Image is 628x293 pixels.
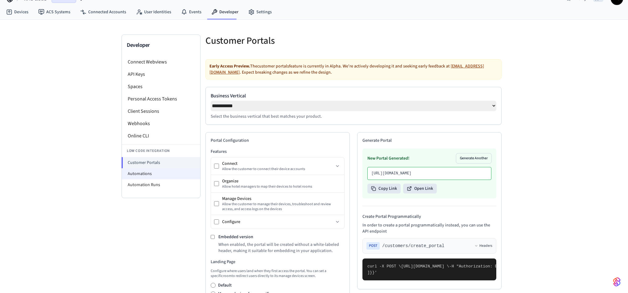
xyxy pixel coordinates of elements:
[222,196,341,202] div: Manage Devices
[218,234,253,240] label: Embedded version
[449,264,564,269] span: -H "Authorization: Bearer seam_api_key_123456" \
[122,56,200,68] li: Connect Webviews
[209,63,250,69] strong: Early Access Preview.
[362,214,496,220] h4: Create Portal Programmatically
[176,6,206,18] a: Events
[367,155,409,161] h3: New Portal Generated!
[222,178,341,184] div: Organize
[209,63,484,75] a: [EMAIL_ADDRESS][DOMAIN_NAME]
[401,264,449,269] span: [URL][DOMAIN_NAME] \
[362,222,496,234] p: In order to create a portal programmatically instead, you can use the API endpoint
[218,242,345,254] p: When enabled, the portal will be created without a white-labeled header, making it suitable for e...
[222,219,334,225] div: Configure
[367,270,370,275] span: ]
[122,179,200,190] li: Automation Runs
[474,243,492,248] button: Headers
[122,105,200,117] li: Client Sessions
[222,202,341,212] div: Allow the customer to manage their devices, troubleshoot and review access, and access logs on th...
[131,6,176,18] a: User Identities
[211,269,345,279] p: Configure where users land when they first access the portal. You can set a specific room to redi...
[127,41,195,50] h3: Developer
[75,6,131,18] a: Connected Accounts
[366,242,380,250] span: POST
[122,93,200,105] li: Personal Access Tokens
[218,282,232,288] label: Default
[33,6,75,18] a: ACS Systems
[367,184,401,193] button: Copy Link
[211,149,345,155] h3: Features
[211,259,345,265] h3: Landing Page
[211,92,496,100] label: Business Vertical
[122,80,200,93] li: Spaces
[367,264,401,269] span: curl -X POST \
[206,6,243,18] a: Developer
[122,130,200,142] li: Online CLI
[122,157,200,168] li: Customer Portals
[456,153,491,163] button: Generate Another
[205,35,350,47] h5: Customer Portals
[370,270,372,275] span: }
[122,144,200,157] li: Low Code Integration
[222,167,334,172] div: Allow the customer to connect their device accounts
[205,59,502,79] div: The customer portals feature is currently in Alpha. We're actively developing it and seeking earl...
[122,117,200,130] li: Webhooks
[613,277,621,287] img: SeamLogoGradient.69752ec5.svg
[372,270,377,275] span: }'
[211,113,496,120] p: Select the business vertical that best matches your product.
[211,137,345,144] h2: Portal Configuration
[222,161,334,167] div: Connect
[1,6,33,18] a: Devices
[122,168,200,179] li: Automations
[362,137,496,144] h2: Generate Portal
[371,171,487,176] p: [URL][DOMAIN_NAME]
[243,6,277,18] a: Settings
[222,184,341,189] div: Allow hotel managers to map their devices to hotel rooms
[382,243,444,249] span: /customers/create_portal
[403,184,437,193] button: Open Link
[122,68,200,80] li: API Keys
